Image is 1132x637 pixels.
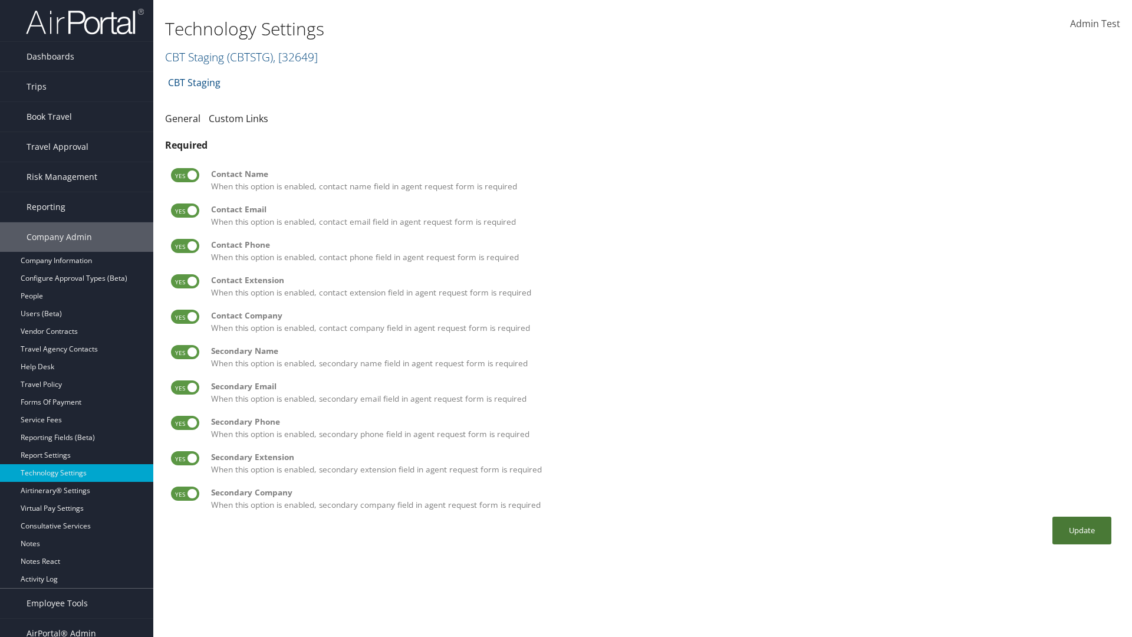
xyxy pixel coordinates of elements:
[211,487,1114,511] label: When this option is enabled, secondary company field in agent request form is required
[211,239,1114,251] div: Contact Phone
[1070,6,1120,42] a: Admin Test
[211,416,1114,428] div: Secondary Phone
[27,222,92,252] span: Company Admin
[165,138,1120,152] div: Required
[211,168,1114,180] div: Contact Name
[165,49,318,65] a: CBT Staging
[211,310,1114,321] div: Contact Company
[27,132,88,162] span: Travel Approval
[27,72,47,101] span: Trips
[211,274,1114,286] div: Contact Extension
[211,380,1114,392] div: Secondary Email
[165,17,802,41] h1: Technology Settings
[211,345,1114,369] label: When this option is enabled, secondary name field in agent request form is required
[273,49,318,65] span: , [ 32649 ]
[211,239,1114,263] label: When this option is enabled, contact phone field in agent request form is required
[27,192,65,222] span: Reporting
[1070,17,1120,30] span: Admin Test
[211,451,1114,463] div: Secondary Extension
[165,112,200,125] a: General
[211,274,1114,298] label: When this option is enabled, contact extension field in agent request form is required
[211,487,1114,498] div: Secondary Company
[211,416,1114,440] label: When this option is enabled, secondary phone field in agent request form is required
[1052,517,1111,544] button: Update
[211,168,1114,192] label: When this option is enabled, contact name field in agent request form is required
[27,102,72,132] span: Book Travel
[211,345,1114,357] div: Secondary Name
[27,162,97,192] span: Risk Management
[209,112,268,125] a: Custom Links
[27,42,74,71] span: Dashboards
[211,203,1114,228] label: When this option is enabled, contact email field in agent request form is required
[211,203,1114,215] div: Contact Email
[26,8,144,35] img: airportal-logo.png
[27,589,88,618] span: Employee Tools
[227,49,273,65] span: ( CBTSTG )
[168,71,221,94] a: CBT Staging
[211,310,1114,334] label: When this option is enabled, contact company field in agent request form is required
[211,451,1114,475] label: When this option is enabled, secondary extension field in agent request form is required
[211,380,1114,405] label: When this option is enabled, secondary email field in agent request form is required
